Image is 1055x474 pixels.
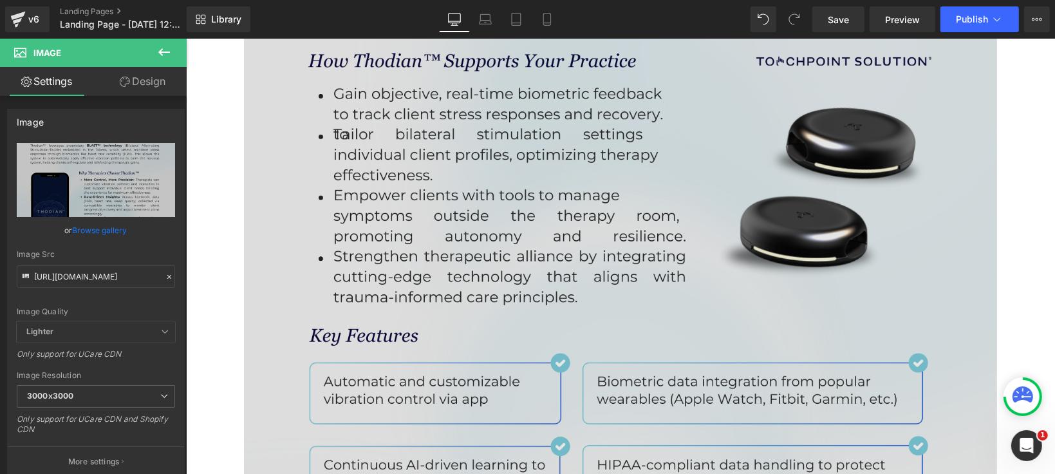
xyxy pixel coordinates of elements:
button: Redo [781,6,807,32]
span: Image [33,48,61,58]
b: 3000x3000 [27,391,73,401]
button: More [1024,6,1050,32]
div: v6 [26,11,42,28]
button: Publish [940,6,1019,32]
div: Image Resolution [17,371,175,380]
a: New Library [187,6,250,32]
button: Undo [751,6,776,32]
a: Tablet [501,6,532,32]
input: Link [17,265,175,288]
span: 1 [1038,430,1048,441]
a: Design [96,67,189,96]
a: v6 [5,6,50,32]
div: or [17,223,175,237]
div: Image [17,109,44,128]
p: More settings [68,456,120,468]
a: Laptop [470,6,501,32]
div: Image Quality [17,307,175,316]
a: Desktop [439,6,470,32]
span: Publish [956,14,988,24]
a: Mobile [532,6,563,32]
div: Only support for UCare CDN [17,349,175,368]
span: Preview [885,13,920,26]
b: Lighter [26,327,53,336]
div: Image Src [17,250,175,259]
a: Landing Pages [60,6,208,17]
iframe: Intercom live chat [1011,430,1042,461]
span: Library [211,14,241,25]
span: Landing Page - [DATE] 12:34:50 [60,19,183,30]
span: Save [828,13,849,26]
a: Preview [870,6,935,32]
a: Browse gallery [73,219,127,242]
div: Only support for UCare CDN and Shopify CDN [17,414,175,443]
